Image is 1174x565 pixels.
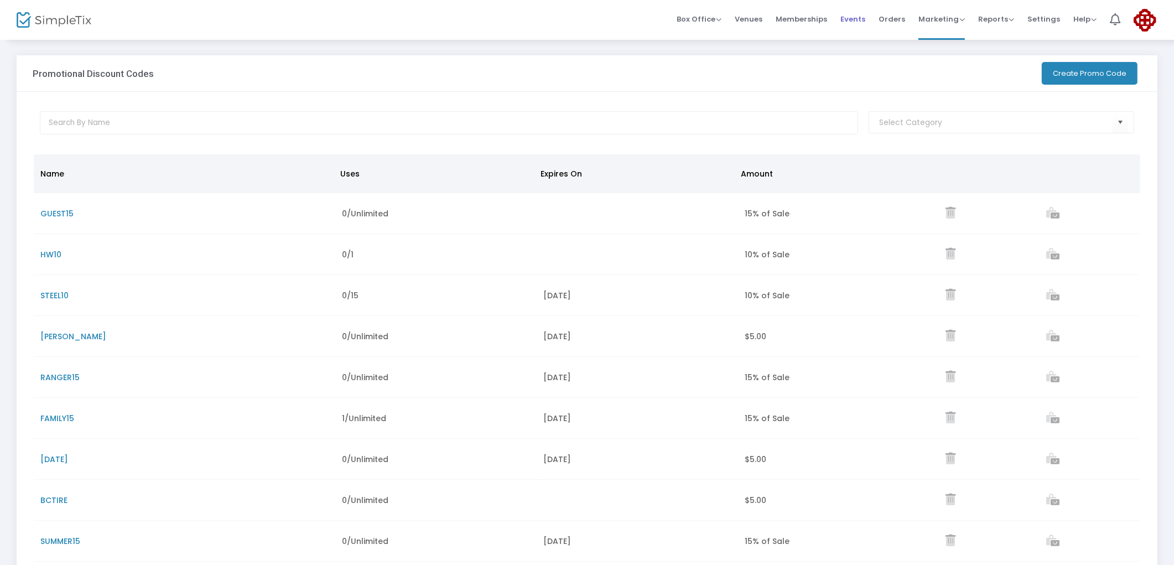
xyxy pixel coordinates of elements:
[40,290,69,301] span: STEEL10
[1046,331,1059,343] a: View list of orders which used this promo code.
[33,68,154,79] h3: Promotional Discount Codes
[879,5,905,33] span: Orders
[340,168,360,179] span: Uses
[1046,454,1059,465] a: View list of orders which used this promo code.
[745,290,789,301] span: 10% of Sale
[776,5,827,33] span: Memberships
[1046,495,1059,506] a: View list of orders which used this promo code.
[1046,413,1059,424] a: View list of orders which used this promo code.
[677,14,721,24] span: Box Office
[1046,291,1059,302] a: View list of orders which used this promo code.
[342,413,386,424] span: 1/Unlimited
[745,536,789,547] span: 15% of Sale
[840,5,865,33] span: Events
[745,454,766,465] span: $5.00
[745,249,789,260] span: 10% of Sale
[543,454,731,465] div: [DATE]
[40,168,64,179] span: Name
[342,208,388,219] span: 0/Unlimited
[40,249,61,260] span: HW10
[1046,209,1059,220] a: View list of orders which used this promo code.
[342,536,388,547] span: 0/Unlimited
[342,290,359,301] span: 0/15
[745,208,789,219] span: 15% of Sale
[541,168,582,179] span: Expires On
[40,111,858,134] input: Search By Name
[342,372,388,383] span: 0/Unlimited
[879,117,1113,128] input: NO DATA FOUND
[745,413,789,424] span: 15% of Sale
[40,331,106,342] span: [PERSON_NAME]
[543,372,731,383] div: [DATE]
[40,495,67,506] span: BCTIRE
[1113,111,1128,134] button: Select
[735,5,762,33] span: Venues
[1073,14,1097,24] span: Help
[543,413,731,424] div: [DATE]
[40,413,74,424] span: FAMILY15
[918,14,965,24] span: Marketing
[40,536,80,547] span: SUMMER15
[40,372,80,383] span: RANGER15
[745,331,766,342] span: $5.00
[342,454,388,465] span: 0/Unlimited
[745,372,789,383] span: 15% of Sale
[1042,62,1137,85] button: Create Promo Code
[543,331,731,342] div: [DATE]
[1027,5,1060,33] span: Settings
[1046,536,1059,547] a: View list of orders which used this promo code.
[1046,250,1059,261] a: View list of orders which used this promo code.
[741,168,773,179] span: Amount
[978,14,1014,24] span: Reports
[342,331,388,342] span: 0/Unlimited
[342,249,354,260] span: 0/1
[342,495,388,506] span: 0/Unlimited
[1046,372,1059,383] a: View list of orders which used this promo code.
[543,536,731,547] div: [DATE]
[745,495,766,506] span: $5.00
[40,208,74,219] span: GUEST15
[40,454,68,465] span: [DATE]
[543,290,731,301] div: [DATE]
